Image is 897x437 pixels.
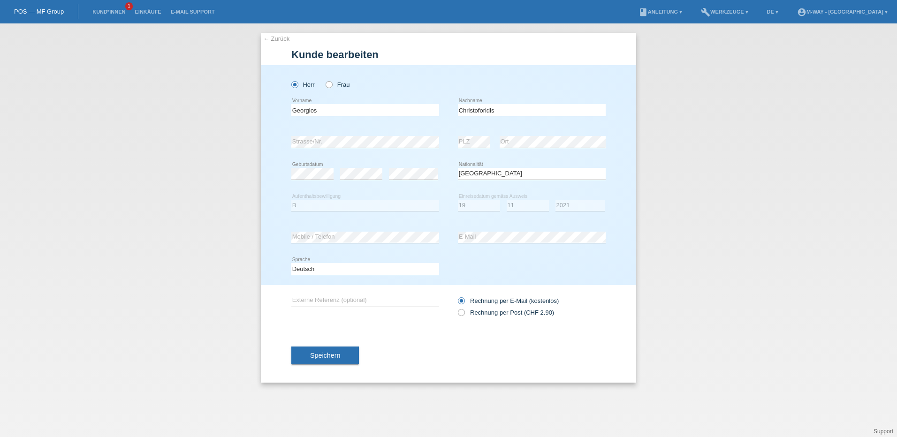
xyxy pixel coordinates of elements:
[166,9,220,15] a: E-Mail Support
[458,297,559,304] label: Rechnung per E-Mail (kostenlos)
[291,347,359,364] button: Speichern
[458,297,464,309] input: Rechnung per E-Mail (kostenlos)
[326,81,332,87] input: Frau
[125,2,133,10] span: 1
[291,49,606,60] h1: Kunde bearbeiten
[874,428,893,435] a: Support
[696,9,753,15] a: buildWerkzeuge ▾
[310,352,340,359] span: Speichern
[458,309,464,321] input: Rechnung per Post (CHF 2.90)
[88,9,130,15] a: Kund*innen
[792,9,892,15] a: account_circlem-way - [GEOGRAPHIC_DATA] ▾
[291,81,315,88] label: Herr
[458,309,554,316] label: Rechnung per Post (CHF 2.90)
[797,8,806,17] i: account_circle
[263,35,289,42] a: ← Zurück
[762,9,783,15] a: DE ▾
[634,9,687,15] a: bookAnleitung ▾
[639,8,648,17] i: book
[326,81,350,88] label: Frau
[14,8,64,15] a: POS — MF Group
[701,8,710,17] i: build
[291,81,297,87] input: Herr
[130,9,166,15] a: Einkäufe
